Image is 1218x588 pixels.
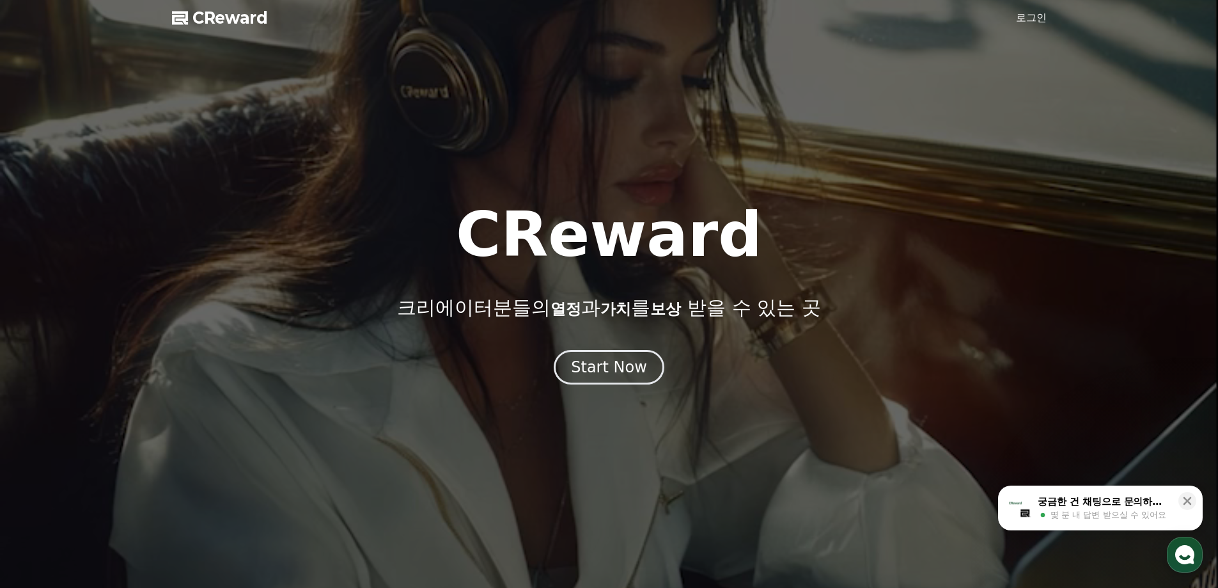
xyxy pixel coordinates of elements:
[571,357,647,377] div: Start Now
[172,8,268,28] a: CReward
[192,8,268,28] span: CReward
[650,300,681,318] span: 보상
[397,296,820,319] p: 크리에이터분들의 과 를 받을 수 있는 곳
[1016,10,1047,26] a: 로그인
[456,204,762,266] h1: CReward
[600,300,631,318] span: 가치
[554,350,664,385] button: Start Now
[554,363,664,375] a: Start Now
[550,300,581,318] span: 열정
